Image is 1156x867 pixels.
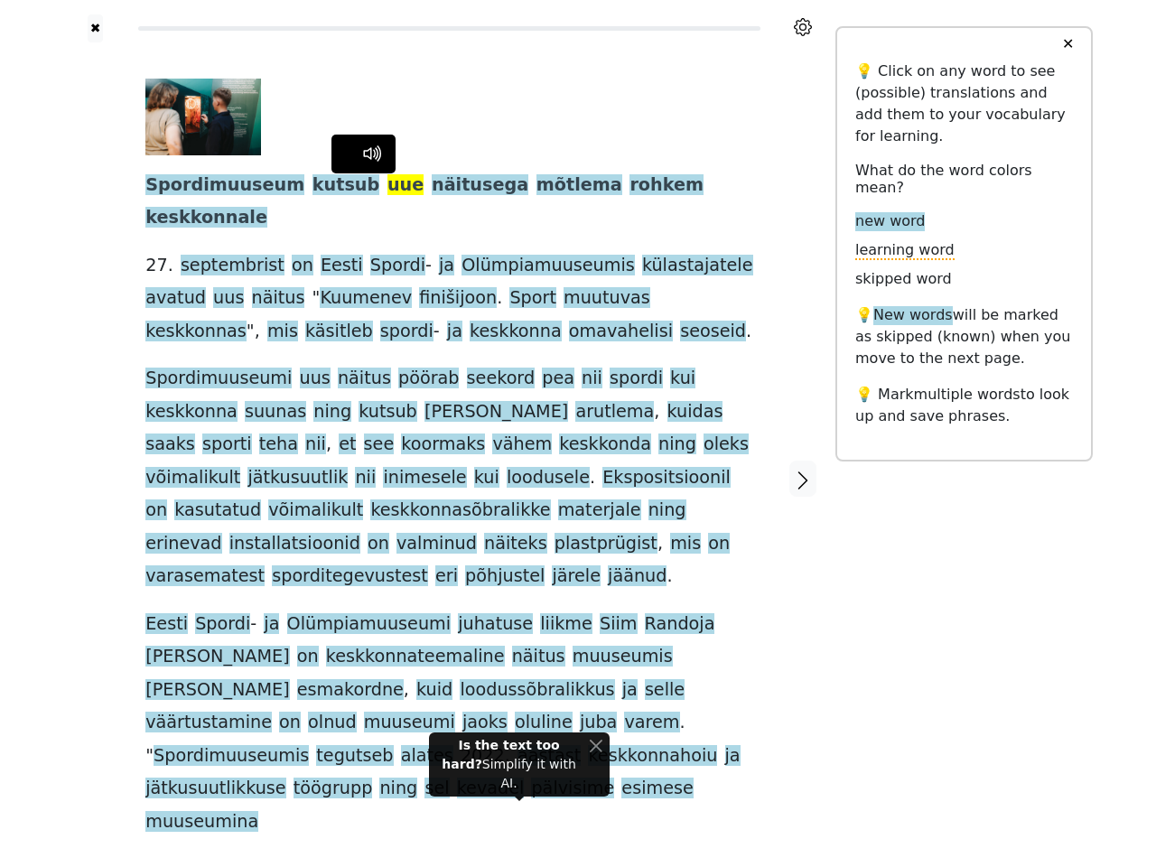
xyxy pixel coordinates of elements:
span: esimese [621,778,693,800]
span: väärtustamine [145,712,272,734]
span: [PERSON_NAME] [145,679,289,702]
p: 💡 will be marked as skipped (known) when you move to the next page. [855,304,1073,369]
span: muuseumi [364,712,455,734]
span: Sport [509,287,556,310]
span: rohkem [629,174,704,197]
span: Spordimuuseumi [145,368,292,390]
span: . [746,321,751,343]
span: seekord [467,368,536,390]
span: ning [379,778,417,800]
span: juba [580,712,617,734]
span: inimesele [383,467,466,489]
span: omavahelisi [569,321,673,343]
span: Spordimuuseum [145,174,304,197]
span: multiple words [914,386,1021,403]
span: mis [670,533,701,555]
span: ning [648,499,686,522]
span: . [497,287,502,310]
span: näitusega [432,174,528,197]
span: mis [267,321,298,343]
span: sel [424,778,449,800]
span: olnud [308,712,357,734]
span: on [297,646,319,668]
span: erinevad [145,533,221,555]
span: liikme [540,613,592,636]
span: septembrist [181,255,284,277]
span: . [680,712,685,734]
span: jäänud [608,565,667,588]
span: Randoja [645,613,715,636]
span: jätkusuutlikkuse [145,778,285,800]
span: skipped word [855,270,952,289]
span: on [145,499,167,522]
div: Simplify it with AI. [436,736,582,793]
span: jätkusuutlik [247,467,348,489]
span: varasematest [145,565,265,588]
span: pöörab [398,368,459,390]
span: näitus [512,646,565,668]
span: ning [658,433,696,456]
p: 💡 Mark to look up and save phrases. [855,384,1073,427]
span: järele [552,565,601,588]
span: uue [387,174,424,197]
span: . [168,255,173,277]
span: kuidas [667,401,723,424]
span: ja [725,745,741,768]
span: keskkonna [470,321,562,343]
span: keskkonnahoiu [588,745,717,768]
span: et [339,433,356,456]
span: kutsub [312,174,379,197]
span: . [667,565,672,588]
span: materjale [558,499,641,522]
span: ja [439,255,454,277]
span: tegutseb [316,745,393,768]
span: muuseumis [573,646,673,668]
span: on [292,255,313,277]
strong: Is the text too hard? [442,738,559,771]
span: keskkonnasõbralikke [370,499,550,522]
span: plastprügist [555,533,657,555]
span: põhjustel [465,565,545,588]
span: näitus [338,368,391,390]
span: varem [624,712,679,734]
a: ✖ [88,14,103,42]
span: esmakordne [297,679,404,702]
span: sporditegevustest [272,565,428,588]
span: võimalikult [268,499,363,522]
span: " [145,745,154,768]
span: töögrupp [294,778,373,800]
span: selle [645,679,685,702]
span: 27 [145,255,167,277]
span: Olümpiamuuseumis [461,255,635,277]
span: juhatuse [458,613,533,636]
span: näitus [252,287,305,310]
span: learning word [855,241,955,260]
span: kuid [416,679,452,702]
span: Spordi [370,255,425,277]
span: Ekspositsioonil [602,467,731,489]
span: teha [259,433,298,456]
span: nii [305,433,326,456]
span: ja [447,321,462,343]
span: ning [313,401,351,424]
span: alates [401,745,453,768]
span: avatud [145,287,206,310]
span: new word [855,212,925,231]
span: , [404,679,409,702]
span: , [326,433,331,456]
span: - [433,321,440,343]
span: spordi [610,368,663,390]
span: arutlema [575,401,654,424]
span: New words [873,306,953,325]
span: saaks [145,433,195,456]
h6: What do the word colors mean? [855,162,1073,196]
span: loodussõbralikkus [460,679,614,702]
span: on [708,533,730,555]
span: pea [542,368,574,390]
span: muutuvas [564,287,650,310]
span: Spordi [195,613,250,636]
span: - [425,255,432,277]
span: keskkonna [145,401,238,424]
span: keskkonnas [145,321,247,343]
span: mõtlema [536,174,622,197]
